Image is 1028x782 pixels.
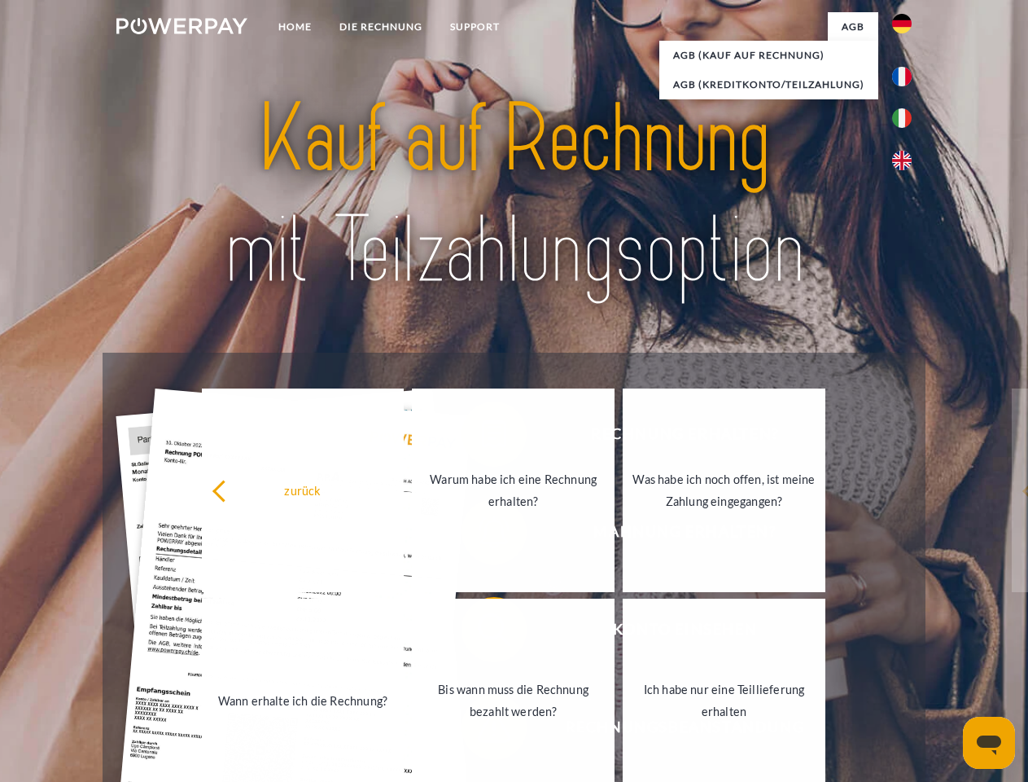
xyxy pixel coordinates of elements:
div: Warum habe ich eine Rechnung erhalten? [422,468,605,512]
a: Was habe ich noch offen, ist meine Zahlung eingegangen? [623,389,825,592]
img: title-powerpay_de.svg [155,78,873,312]
div: Wann erhalte ich die Rechnung? [212,689,395,711]
div: Ich habe nur eine Teillieferung erhalten [632,679,816,723]
img: logo-powerpay-white.svg [116,18,247,34]
a: SUPPORT [436,12,514,42]
iframe: Schaltfläche zum Öffnen des Messaging-Fensters [963,717,1015,769]
a: agb [828,12,878,42]
div: zurück [212,479,395,501]
a: Home [265,12,326,42]
a: AGB (Kreditkonto/Teilzahlung) [659,70,878,99]
img: en [892,151,912,170]
img: de [892,14,912,33]
img: it [892,108,912,128]
a: AGB (Kauf auf Rechnung) [659,41,878,70]
div: Bis wann muss die Rechnung bezahlt werden? [422,679,605,723]
div: Was habe ich noch offen, ist meine Zahlung eingegangen? [632,468,816,512]
a: DIE RECHNUNG [326,12,436,42]
img: fr [892,67,912,86]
